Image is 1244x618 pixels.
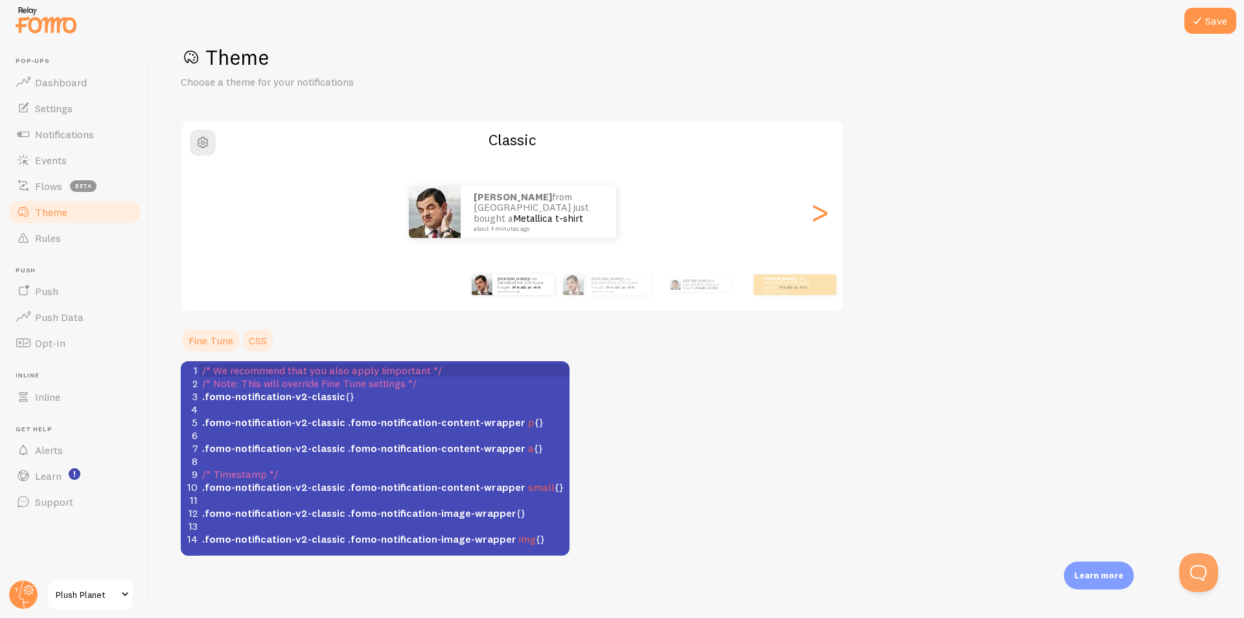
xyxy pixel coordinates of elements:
span: {} [202,442,543,455]
iframe: Help Scout Beacon - Open [1179,553,1218,592]
div: 5 [181,416,200,429]
div: 12 [181,506,200,519]
div: Learn more [1064,562,1134,589]
a: Events [8,147,141,173]
img: fomo-relay-logo-orange.svg [14,3,78,36]
a: Plush Planet [47,579,134,610]
p: from [GEOGRAPHIC_DATA] just bought a [683,278,726,292]
h1: Theme [181,44,1213,71]
span: Rules [35,232,61,244]
span: {} [202,481,564,493]
span: Dashboard [35,76,87,89]
span: {} [202,390,354,403]
span: {} [202,532,545,545]
span: /* Timestamp */ [202,468,278,481]
span: img [519,532,536,545]
a: Metallica t-shirt [607,285,635,290]
span: Push Data [35,311,84,324]
span: {} [202,506,525,519]
img: Fomo [670,279,680,290]
span: Push [35,285,58,298]
a: Dashboard [8,69,141,95]
div: Next slide [812,165,827,259]
p: from [GEOGRAPHIC_DATA] just bought a [474,192,603,232]
a: Inline [8,384,141,410]
div: 1 [181,364,200,377]
span: Support [35,495,73,508]
span: .fomo-notification-v2-classic [202,442,345,455]
span: Inline [35,390,60,403]
a: Notifications [8,121,141,147]
span: a [528,442,534,455]
span: .fomo-notification-content-wrapper [348,442,525,455]
strong: [PERSON_NAME] [764,276,795,281]
span: Push [16,267,141,275]
div: 11 [181,493,200,506]
div: 10 [181,481,200,493]
a: Opt-In [8,330,141,356]
img: Fomo [409,186,461,238]
a: Rules [8,225,141,251]
span: .fomo-notification-v2-classic [202,532,345,545]
p: Learn more [1074,569,1123,582]
span: small [528,481,555,493]
div: 14 [181,532,200,545]
span: Settings [35,102,73,115]
small: about 4 minutes ago [474,226,599,232]
p: Choose a theme for your notifications [181,75,492,89]
span: {} [202,416,544,429]
span: /* Note: This will override Fine Tune settings */ [202,377,417,390]
span: .fomo-notification-v2-classic [202,416,345,429]
span: .fomo-notification-v2-classic [202,390,345,403]
span: /* We recommend that you also apply !important */ [202,364,442,377]
span: .fomo-notification-v2-classic [202,481,345,493]
div: 8 [181,455,200,468]
span: .fomo-notification-v2-classic [202,506,345,519]
span: .fomo-notification-content-wrapper [348,481,525,493]
strong: [PERSON_NAME] [592,276,623,281]
span: .fomo-notification-image-wrapper [348,506,516,519]
div: 7 [181,442,200,455]
a: Push [8,278,141,304]
strong: [PERSON_NAME] [474,191,552,203]
span: Theme [35,206,67,219]
a: Alerts [8,437,141,463]
svg: <p>Watch New Feature Tutorials!</p> [69,468,80,480]
a: CSS [241,327,275,353]
small: about 4 minutes ago [498,290,548,292]
span: Learn [35,469,62,482]
div: 9 [181,468,200,481]
div: 6 [181,429,200,442]
div: 2 [181,377,200,390]
span: Notifications [35,128,94,141]
a: Settings [8,95,141,121]
img: Fomo [563,274,584,295]
a: Metallica t-shirt [513,285,541,290]
a: Push Data [8,304,141,330]
span: Plush Planet [56,587,117,602]
small: about 4 minutes ago [592,290,645,292]
a: Learn [8,463,141,489]
img: Fomo [472,274,492,295]
span: Flows [35,180,62,193]
span: p [528,416,535,429]
a: Metallica t-shirt [696,286,718,290]
a: Support [8,489,141,515]
a: Metallica t-shirt [779,285,807,290]
p: from [GEOGRAPHIC_DATA] just bought a [764,276,816,292]
div: 3 [181,390,200,403]
span: Alerts [35,444,63,457]
span: .fomo-notification-image-wrapper [348,532,516,545]
strong: [PERSON_NAME] [683,279,709,283]
strong: [PERSON_NAME] [498,276,529,281]
span: .fomo-notification-content-wrapper [348,416,525,429]
span: Opt-In [35,337,65,350]
a: Fine Tune [181,327,241,353]
span: beta [70,180,97,192]
span: Events [35,154,67,167]
span: Inline [16,372,141,380]
span: Pop-ups [16,57,141,65]
a: Theme [8,199,141,225]
a: Metallica t-shirt [513,212,583,224]
small: about 4 minutes ago [764,290,814,292]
